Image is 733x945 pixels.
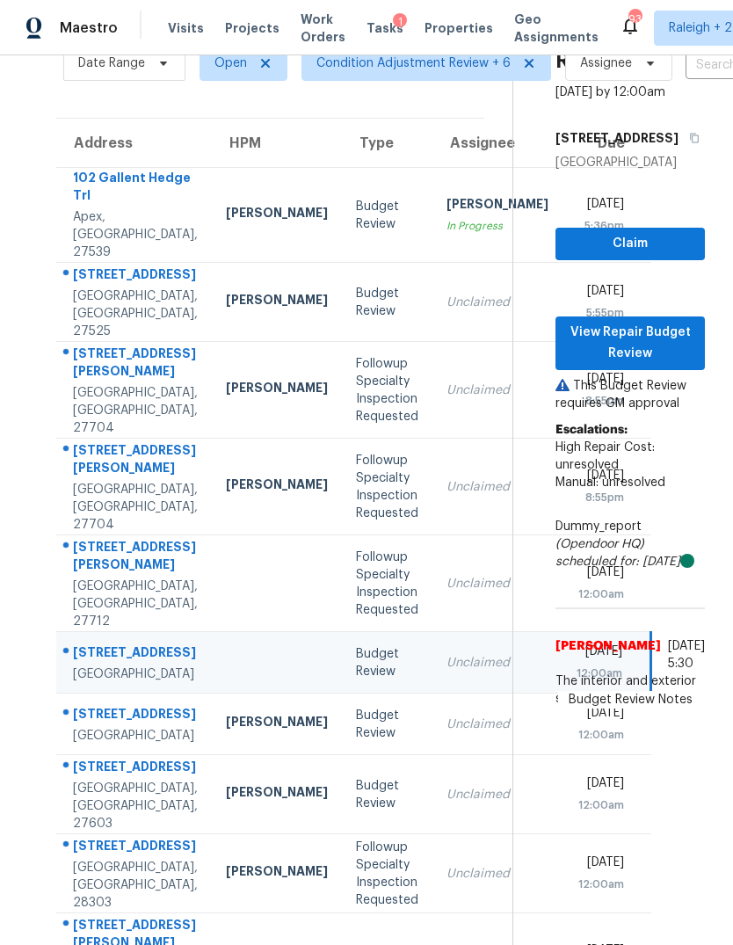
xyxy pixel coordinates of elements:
[73,265,198,287] div: [STREET_ADDRESS]
[446,716,548,733] div: Unclaimed
[514,11,599,46] span: Geo Assignments
[60,19,118,37] span: Maestro
[73,665,198,683] div: [GEOGRAPHIC_DATA]
[73,643,198,665] div: [STREET_ADDRESS]
[446,575,548,592] div: Unclaimed
[555,424,628,436] b: Escalations:
[446,195,548,217] div: [PERSON_NAME]
[446,294,548,311] div: Unclaimed
[356,549,418,619] div: Followup Specialty Inspection Requested
[555,129,679,147] h5: [STREET_ADDRESS]
[446,382,548,399] div: Unclaimed
[679,122,702,154] button: Copy Address
[73,705,198,727] div: [STREET_ADDRESS]
[73,780,198,832] div: [GEOGRAPHIC_DATA], [GEOGRAPHIC_DATA], 27603
[73,538,198,578] div: [STREET_ADDRESS][PERSON_NAME]
[226,476,328,498] div: [PERSON_NAME]
[356,645,418,680] div: Budget Review
[446,217,548,235] div: In Progress
[73,859,198,912] div: [GEOGRAPHIC_DATA], [GEOGRAPHIC_DATA], 28303
[570,322,691,365] span: View Repair Budget Review
[356,452,418,522] div: Followup Specialty Inspection Requested
[425,19,493,37] span: Properties
[580,55,632,72] span: Assignee
[73,837,198,859] div: [STREET_ADDRESS]
[226,783,328,805] div: [PERSON_NAME]
[555,672,705,708] span: The interior and exterior scope has been added.
[555,154,705,171] div: [GEOGRAPHIC_DATA]
[73,384,198,437] div: [GEOGRAPHIC_DATA], [GEOGRAPHIC_DATA], 27704
[628,11,641,28] div: 93
[78,55,145,72] span: Date Range
[555,538,644,550] i: (Opendoor HQ)
[342,119,432,168] th: Type
[555,441,655,471] span: High Repair Cost: unresolved
[226,291,328,313] div: [PERSON_NAME]
[446,786,548,803] div: Unclaimed
[393,13,407,31] div: 1
[555,377,705,412] p: This Budget Review requires GM approval
[73,441,198,481] div: [STREET_ADDRESS][PERSON_NAME]
[356,285,418,320] div: Budget Review
[226,862,328,884] div: [PERSON_NAME]
[570,233,691,255] span: Claim
[446,654,548,672] div: Unclaimed
[56,119,212,168] th: Address
[73,758,198,780] div: [STREET_ADDRESS]
[356,198,418,233] div: Budget Review
[668,640,705,670] span: [DATE] 5:30
[356,355,418,425] div: Followup Specialty Inspection Requested
[73,727,198,745] div: [GEOGRAPHIC_DATA]
[555,316,705,370] button: View Repair Budget Review
[555,556,680,568] i: scheduled for: [DATE]
[446,865,548,883] div: Unclaimed
[446,478,548,496] div: Unclaimed
[73,578,198,630] div: [GEOGRAPHIC_DATA], [GEOGRAPHIC_DATA], 27712
[301,11,345,46] span: Work Orders
[226,713,328,735] div: [PERSON_NAME]
[73,481,198,534] div: [GEOGRAPHIC_DATA], [GEOGRAPHIC_DATA], 27704
[555,84,665,101] div: [DATE] by 12:00am
[669,19,732,37] span: Raleigh + 2
[555,34,663,69] h2: Budget Review
[356,777,418,812] div: Budget Review
[225,19,279,37] span: Projects
[356,707,418,742] div: Budget Review
[555,228,705,260] button: Claim
[214,55,247,72] span: Open
[555,476,665,489] span: Manual: unresolved
[73,169,198,208] div: 102 Gallent Hedge Trl
[555,518,705,571] div: Dummy_report
[432,119,562,168] th: Assignee
[366,22,403,34] span: Tasks
[356,839,418,909] div: Followup Specialty Inspection Requested
[316,55,511,72] span: Condition Adjustment Review + 6
[212,119,342,168] th: HPM
[73,208,198,261] div: Apex, [GEOGRAPHIC_DATA], 27539
[73,345,198,384] div: [STREET_ADDRESS][PERSON_NAME]
[226,204,328,226] div: [PERSON_NAME]
[226,379,328,401] div: [PERSON_NAME]
[558,691,703,709] span: Budget Review Notes
[73,287,198,340] div: [GEOGRAPHIC_DATA], [GEOGRAPHIC_DATA], 27525
[555,637,661,672] span: [PERSON_NAME]
[168,19,204,37] span: Visits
